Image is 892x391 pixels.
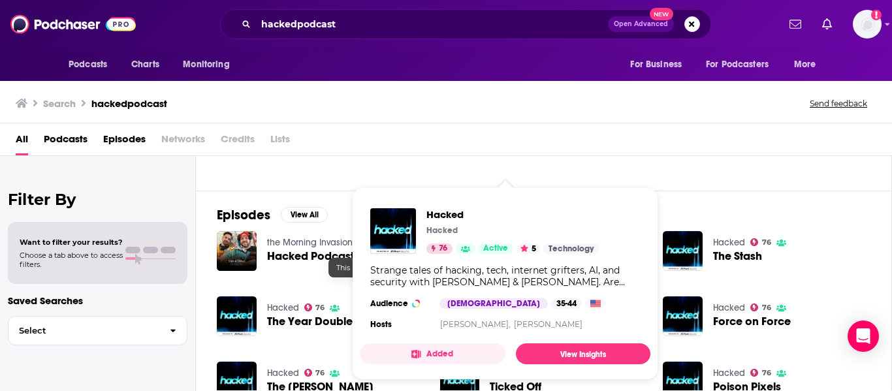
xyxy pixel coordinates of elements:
button: View All [281,207,328,223]
img: User Profile [853,10,882,39]
button: Show profile menu [853,10,882,39]
button: open menu [697,52,788,77]
a: View Insights [516,343,650,364]
h3: Audience [370,298,429,309]
a: 76 [304,369,325,377]
a: Hacked [267,368,299,379]
div: Open Intercom Messenger [848,321,879,352]
span: 76 [315,305,325,311]
span: 76 [315,370,325,376]
div: Search podcasts, credits, & more... [220,9,711,39]
a: Show notifications dropdown [817,13,837,35]
h2: Filter By [8,190,187,209]
img: The Stash [663,231,703,271]
input: Search podcasts, credits, & more... [256,14,608,35]
span: Select [8,326,159,335]
button: open menu [59,52,124,77]
button: open menu [621,52,698,77]
a: 76 [750,369,771,377]
span: Networks [161,129,205,155]
a: Hacked [267,302,299,313]
h4: Hosts [370,319,392,330]
a: Podcasts [44,129,88,155]
span: For Business [630,55,682,74]
a: [PERSON_NAME], [440,319,511,329]
div: Strange tales of hacking, tech, internet grifters, AI, and security with [PERSON_NAME] & [PERSON_... [370,264,640,288]
a: Hacked [426,208,599,221]
h3: hackedpodcast [91,97,167,110]
span: Charts [131,55,159,74]
a: 76 [750,238,771,246]
a: Force on Force [713,316,791,327]
button: Select [8,316,187,345]
a: The Stash [713,251,762,262]
a: [PERSON_NAME] [514,319,582,329]
img: Hacked [370,208,416,254]
a: the Morning Invasion [267,237,353,248]
span: Monitoring [183,55,229,74]
button: Send feedback [806,98,871,109]
a: Technology [543,243,599,254]
a: EpisodesView All [217,207,328,223]
span: For Podcasters [706,55,769,74]
a: Hacked [713,368,745,379]
button: open menu [785,52,833,77]
a: Episodes [103,129,146,155]
span: 76 [762,370,771,376]
span: 76 [439,242,447,255]
button: open menu [174,52,246,77]
a: Charts [123,52,167,77]
span: Credits [221,129,255,155]
span: Lists [270,129,290,155]
span: Logged in as hconnor [853,10,882,39]
a: 76 [750,304,771,311]
img: The Year Double Zero [217,296,257,336]
span: Active [483,242,508,255]
div: [DEMOGRAPHIC_DATA] [439,298,548,309]
a: All [16,129,28,155]
span: New [650,8,673,20]
button: Added [360,343,505,364]
svg: Add a profile image [871,10,882,20]
a: Hacked [713,237,745,248]
span: Open Advanced [614,21,668,27]
span: Choose a tab above to access filters. [20,251,123,269]
a: Show notifications dropdown [784,13,806,35]
a: The Year Double Zero [267,316,378,327]
button: Open AdvancedNew [608,16,674,32]
h3: Search [43,97,76,110]
button: 5 [517,243,540,254]
img: Force on Force [663,296,703,336]
div: This podcast has released episodes recently ([DATE]) and still appears to be active. [328,258,631,277]
span: More [794,55,816,74]
a: Active [478,243,513,254]
a: 76 [304,304,325,311]
span: 76 [762,305,771,311]
h2: Episodes [217,207,270,223]
p: Saved Searches [8,294,187,307]
img: Hacked Podcast [217,231,257,271]
a: 76 [426,243,453,254]
p: Hacked [426,225,458,236]
span: Podcasts [69,55,107,74]
img: Podchaser - Follow, Share and Rate Podcasts [10,12,136,37]
span: Want to filter your results? [20,238,123,247]
div: 35-44 [551,298,582,309]
a: Hacked [713,302,745,313]
a: Hacked Podcast [267,251,354,262]
span: 76 [762,240,771,245]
